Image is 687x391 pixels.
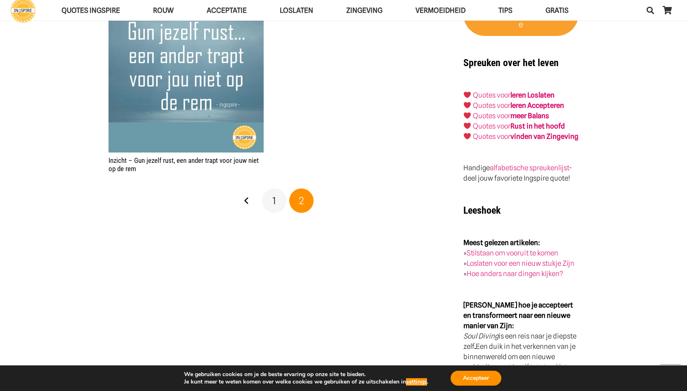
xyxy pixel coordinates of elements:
span: ROUW [153,6,174,14]
a: leren Loslaten [510,91,555,99]
span: 2 [299,195,304,207]
a: Quotes voorRust in het hoofd [473,122,565,130]
a: Quotes voormeer Balans [473,112,549,120]
p: » » » [463,238,578,279]
span: GRATIS [545,6,569,14]
a: Inzicht – Gun jezelf rust, een ander trapt voor jouw niet op de rem [109,156,259,173]
strong: Meest gelezen artikelen: [463,238,540,247]
a: Loslaten voor een nieuw stukje Zijn [467,259,574,267]
span: TIPS [498,6,512,14]
button: settings [406,378,427,386]
strong: Spreuken over het leven [463,57,559,69]
strong: Leeshoek [463,205,500,216]
span: QUOTES INGSPIRE [61,6,120,14]
span: Acceptatie [207,6,247,14]
a: Pagina 1 [262,188,287,213]
p: Je kunt meer te weten komen over welke cookies we gebruiken of ze uitschakelen in . [184,378,428,386]
a: Stilstaan om vooruit te komen [467,249,558,257]
img: ❤ [464,122,471,129]
img: ❤ [464,102,471,109]
img: ❤ [464,112,471,119]
p: We gebruiken cookies om je de beste ervaring op onze site te bieden. [184,371,428,378]
strong: vinden van Zingeving [510,132,578,141]
em: Soul Diving [463,332,498,340]
a: Hoe anders naar dingen kijken? [467,269,563,278]
img: ❤ [464,91,471,98]
strong: meer Balans [510,112,549,120]
a: leren Accepteren [510,101,564,110]
span: Pagina 2 [289,188,314,213]
a: alfabetische spreukenlijst [490,164,569,172]
span: VERMOEIDHEID [416,6,465,14]
button: Accepteer [451,371,501,386]
strong: Rust in het hoofd [510,122,565,130]
a: Quotes voorvinden van Zingeving [473,132,578,141]
strong: . [475,342,476,350]
a: Terug naar top [660,364,681,385]
span: Loslaten [280,6,313,14]
p: Handige - deel jouw favoriete Ingspire quote! [463,163,578,184]
span: 1 [272,195,276,207]
img: ❤ [464,133,471,140]
a: Quotes voor [473,91,510,99]
strong: [PERSON_NAME] hoe je accepteert en transformeert naar een nieuwe manier van Zijn: [463,301,573,330]
span: Zingeving [346,6,382,14]
a: Quotes voor [473,101,510,110]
